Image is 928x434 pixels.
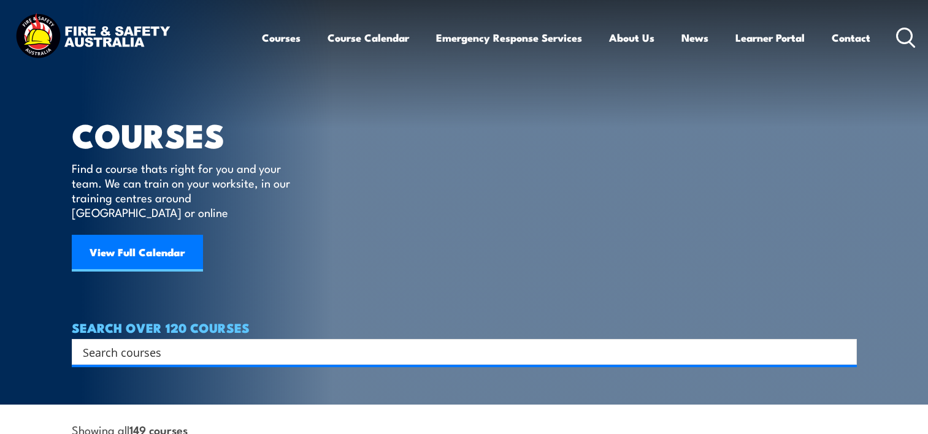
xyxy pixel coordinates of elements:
[72,161,296,219] p: Find a course thats right for you and your team. We can train on your worksite, in our training c...
[832,21,870,54] a: Contact
[436,21,582,54] a: Emergency Response Services
[735,21,805,54] a: Learner Portal
[72,120,308,149] h1: COURSES
[681,21,708,54] a: News
[83,343,830,361] input: Search input
[262,21,301,54] a: Courses
[72,321,857,334] h4: SEARCH OVER 120 COURSES
[72,235,203,272] a: View Full Calendar
[609,21,654,54] a: About Us
[328,21,409,54] a: Course Calendar
[85,343,832,360] form: Search form
[835,343,853,360] button: Search magnifier button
